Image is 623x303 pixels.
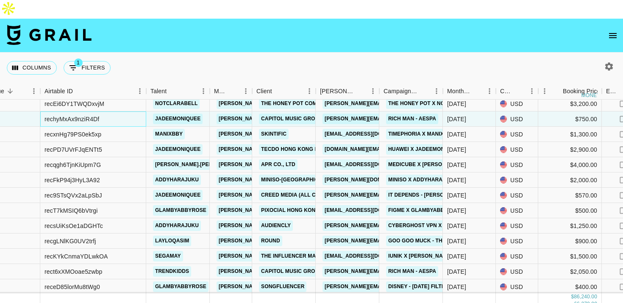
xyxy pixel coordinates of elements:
[259,159,298,170] a: APR Co., Ltd
[259,175,339,185] a: Miniso-[GEOGRAPHIC_DATA]
[538,188,602,203] div: $570.00
[217,114,355,124] a: [PERSON_NAME][EMAIL_ADDRESS][DOMAIN_NAME]
[323,175,547,185] a: [PERSON_NAME][DOMAIN_NAME][EMAIL_ADDRESS][PERSON_NAME][DOMAIN_NAME]
[323,266,461,277] a: [PERSON_NAME][EMAIL_ADDRESS][DOMAIN_NAME]
[496,234,538,249] div: USD
[447,206,466,215] div: Sep '25
[447,115,466,123] div: Sep '25
[259,266,324,277] a: Capitol Music Group
[259,205,344,216] a: Pixocial Hong Kong Limited
[153,114,203,124] a: jadeemoniquee
[500,83,514,100] div: Currency
[217,281,355,292] a: [PERSON_NAME][EMAIL_ADDRESS][DOMAIN_NAME]
[323,114,461,124] a: [PERSON_NAME][EMAIL_ADDRESS][DOMAIN_NAME]
[496,218,538,234] div: USD
[217,205,355,216] a: [PERSON_NAME][EMAIL_ADDRESS][DOMAIN_NAME]
[386,175,459,185] a: Miniso x addyharajuku
[443,83,496,100] div: Month Due
[217,98,355,109] a: [PERSON_NAME][EMAIL_ADDRESS][DOMAIN_NAME]
[606,83,618,100] div: Expenses: Remove Commission?
[447,237,466,245] div: Sep '25
[28,85,40,97] button: Menu
[386,251,454,261] a: iUNIK x [PERSON_NAME]
[44,115,99,123] div: rechyMxAx9nziR4Df
[538,96,602,111] div: $3,200.00
[259,98,333,109] a: The Honey Pot Company
[217,129,355,139] a: [PERSON_NAME][EMAIL_ADDRESS][DOMAIN_NAME]
[538,85,551,97] button: Menu
[323,98,461,109] a: [PERSON_NAME][EMAIL_ADDRESS][DOMAIN_NAME]
[538,264,602,279] div: $2,050.00
[44,191,102,200] div: rec9STsQVx2aLpSbJ
[496,111,538,127] div: USD
[146,83,210,100] div: Talent
[447,145,466,154] div: Sep '25
[386,281,507,292] a: Disney - [DATE] Filter Creator Campaign
[153,190,203,200] a: jadeemoniquee
[167,85,178,97] button: Sort
[323,205,417,216] a: [EMAIL_ADDRESS][DOMAIN_NAME]
[217,190,355,200] a: [PERSON_NAME][EMAIL_ADDRESS][DOMAIN_NAME]
[538,127,602,142] div: $1,300.00
[323,251,417,261] a: [EMAIL_ADDRESS][DOMAIN_NAME]
[386,236,472,246] a: Goo Goo Muck - The Cramps
[228,85,239,97] button: Sort
[153,266,191,277] a: trendkidds
[496,142,538,157] div: USD
[323,129,417,139] a: [EMAIL_ADDRESS][DOMAIN_NAME]
[447,130,466,139] div: Sep '25
[153,220,201,231] a: addyharajuku
[217,236,355,246] a: [PERSON_NAME][EMAIL_ADDRESS][DOMAIN_NAME]
[259,129,289,139] a: SKINTIFIC
[538,111,602,127] div: $750.00
[256,83,272,100] div: Client
[551,85,563,97] button: Sort
[538,157,602,172] div: $4,000.00
[7,25,92,45] img: Grail Talent
[526,85,538,97] button: Menu
[496,83,538,100] div: Currency
[323,220,461,231] a: [PERSON_NAME][EMAIL_ADDRESS][DOMAIN_NAME]
[384,83,418,100] div: Campaign (Type)
[64,61,111,75] button: Show filters
[447,176,466,184] div: Sep '25
[496,157,538,172] div: USD
[153,98,200,109] a: notclarabell
[259,251,367,261] a: The Influencer Marketing Factory
[133,85,146,97] button: Menu
[323,236,461,246] a: [PERSON_NAME][EMAIL_ADDRESS][DOMAIN_NAME]
[496,203,538,218] div: USD
[73,85,85,97] button: Sort
[386,144,463,155] a: Huawei x jadeemoniquee
[323,159,417,170] a: [EMAIL_ADDRESS][DOMAIN_NAME]
[447,252,466,261] div: Sep '25
[418,85,430,97] button: Sort
[447,283,466,291] div: Sep '25
[386,220,489,231] a: CyberGhost VPN x Addyharajuku
[447,191,466,200] div: Sep '25
[150,83,167,100] div: Talent
[44,267,102,276] div: rect6xXMOoae5zwbp
[386,190,470,200] a: It Depends - [PERSON_NAME]
[44,161,101,169] div: recqgh6TjnKiUpm7G
[44,237,96,245] div: recgLNlKG0UV2trfj
[217,144,355,155] a: [PERSON_NAME][EMAIL_ADDRESS][DOMAIN_NAME]
[153,129,185,139] a: manixbby
[7,61,57,75] button: Select columns
[496,127,538,142] div: USD
[259,144,337,155] a: TECDO HONG KONG LIMITED
[217,266,355,277] a: [PERSON_NAME][EMAIL_ADDRESS][DOMAIN_NAME]
[538,249,602,264] div: $1,500.00
[574,293,597,300] div: 86,240.00
[604,27,621,44] button: open drawer
[386,159,528,170] a: Medicube x [PERSON_NAME].[PERSON_NAME].bell
[44,145,102,154] div: recPD7UVrFJqENTt5
[44,252,108,261] div: recKYkCnmaYDLwkOA
[386,266,438,277] a: Rich man - Aespa
[153,205,209,216] a: glambyabbyrose
[153,175,201,185] a: addyharajuku
[496,96,538,111] div: USD
[153,251,183,261] a: segamay
[44,222,103,230] div: recsUiKsOe1aDGHTc
[386,114,438,124] a: Rich man - Aespa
